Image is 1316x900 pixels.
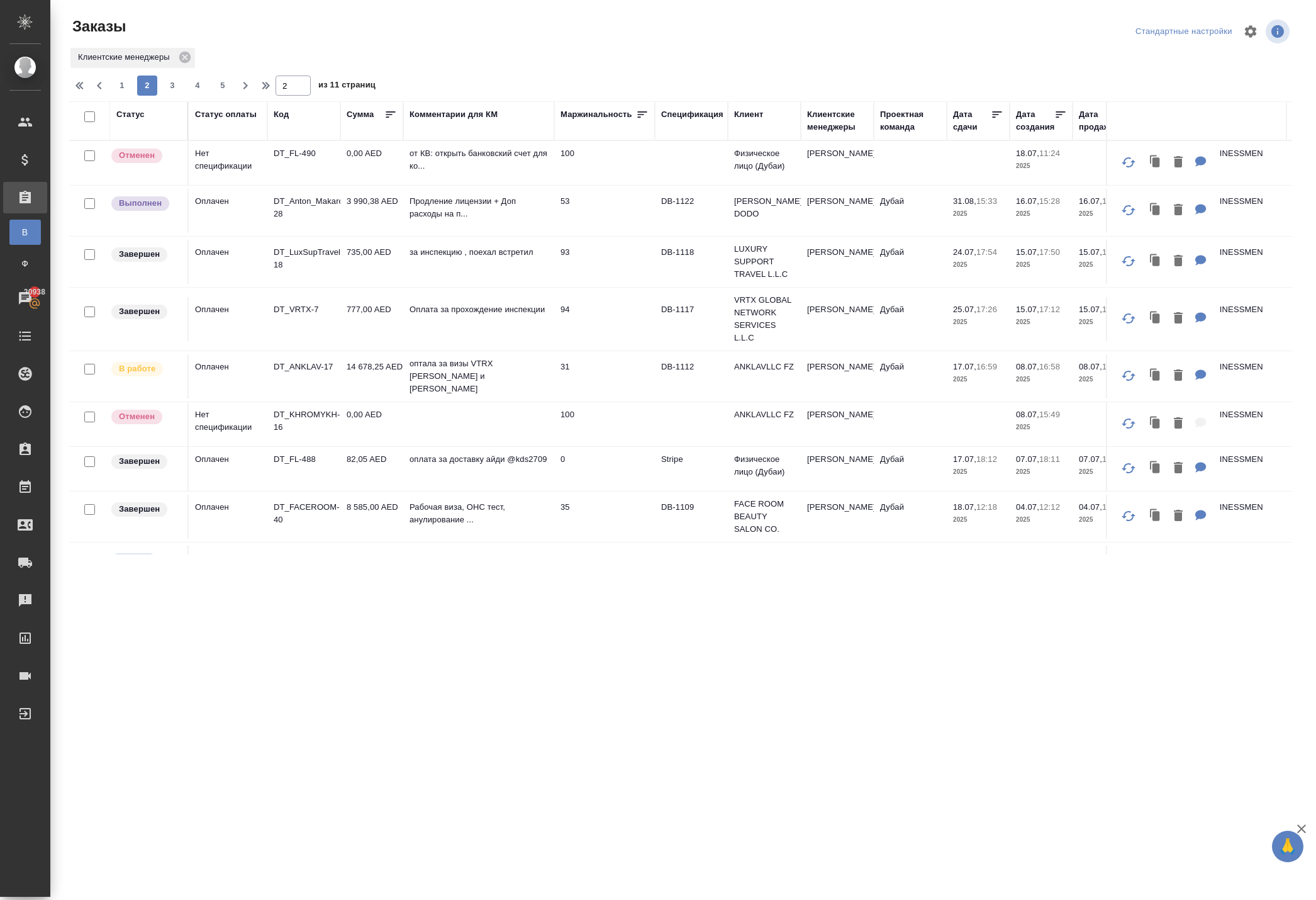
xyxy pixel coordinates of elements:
p: 2025 [1016,421,1066,434]
span: 4 [187,79,208,92]
p: 12:18 [976,502,997,512]
p: DT_KHROMYKH-16 [274,408,334,434]
p: ANKLAVLLC FZ [734,361,795,373]
button: Клонировать [1144,554,1168,580]
p: FACE ROOM BEAUTY SALON CO. [734,498,795,536]
p: Завершен [119,503,160,515]
div: Дата сдачи [953,108,991,133]
button: Обновить [1113,501,1144,531]
p: 12:12 [1039,502,1060,512]
p: 2025 [1016,259,1066,271]
p: 07.07, [1016,454,1039,464]
p: [PERSON_NAME] DODO [734,195,795,220]
td: DB-1109 [655,495,728,539]
button: Удалить [1168,198,1189,223]
div: Выставляется автоматически при создании заказа [110,552,181,569]
td: Оплачен [189,297,267,341]
td: Дубай [874,297,947,341]
td: [PERSON_NAME] [801,447,874,491]
p: 17.07, [953,362,976,371]
button: 🙏 [1272,831,1303,862]
td: 0 [554,546,655,590]
td: Оплачен [189,354,267,398]
div: Дата продажи [1079,108,1117,133]
td: 3 990,38 AED [340,189,403,233]
p: DT_ANKLAV-17 [274,361,334,373]
td: Оплачен [189,240,267,284]
td: Дубай [874,240,947,284]
button: Удалить [1168,503,1189,529]
p: 16:58 [1039,362,1060,371]
td: 14 678,25 AED [340,354,403,398]
p: 2025 [953,466,1003,478]
button: 4 [187,76,208,96]
div: Выставляет КМ при направлении счета или после выполнения всех работ/сдачи заказа клиенту. Окончат... [110,501,181,518]
div: Выставляет КМ при направлении счета или после выполнения всех работ/сдачи заказа клиенту. Окончат... [110,453,181,470]
span: 🙏 [1277,833,1298,860]
td: 93 [554,240,655,284]
td: 8 585,00 AED [340,495,403,539]
td: DB-1117 [655,297,728,341]
span: В [16,226,35,239]
p: 12:16 [1039,553,1060,563]
p: 2025 [953,373,1003,386]
td: DB-1122 [655,189,728,233]
button: 1 [112,76,132,96]
p: 2025 [1079,466,1129,478]
div: Выставляет КМ после отмены со стороны клиента. Если уже после запуска – КМ пишет ПМу про отмену, ... [110,408,181,425]
button: Обновить [1113,303,1144,334]
button: Обновить [1113,361,1144,391]
p: 24.07, [953,247,976,257]
button: Удалить [1168,249,1189,274]
span: Заказы [69,16,126,37]
p: 16.07, [1079,196,1102,206]
td: Оплачен [189,447,267,491]
p: 17:26 [976,305,997,314]
p: AWATERA [734,552,795,565]
p: 14:26 [976,553,997,563]
p: 2025 [953,208,1003,220]
p: Завершен [119,248,160,261]
p: Отменен [119,410,155,423]
td: [PERSON_NAME] [801,141,874,185]
td: 100 [554,141,655,185]
p: 16:59 [976,362,997,371]
td: 0 [554,447,655,491]
div: Спецификация [661,108,723,121]
p: DT_VRTX-7 [274,303,334,316]
button: Обновить [1113,552,1144,582]
td: Дубай [874,354,947,398]
p: 18:11 [1039,454,1060,464]
button: Удалить [1168,554,1189,580]
button: Клонировать [1144,456,1168,481]
p: 2025 [953,259,1003,271]
span: из 11 страниц [318,77,376,96]
div: Код [274,108,289,121]
td: Дубай [874,447,947,491]
p: 17:56 [1102,247,1123,257]
p: за инспекцию , поехал встретил [410,246,548,259]
p: 15.07, [1016,247,1039,257]
div: Маржинальность [560,108,632,121]
td: 31 [554,354,655,398]
p: 2025 [953,316,1003,329]
button: Клонировать [1144,150,1168,176]
button: Клонировать [1144,306,1168,332]
p: 03.07, [1016,553,1039,563]
p: 2025 [1016,208,1066,220]
p: Продление лицензии + Доп расходы на п... [410,195,548,220]
p: 08.07, [1016,410,1039,419]
p: 2025 [1079,208,1129,220]
button: Для КМ: оптала за визы VTRX Кирилла и Никиты [1189,363,1213,389]
td: 777,00 AED [340,297,403,341]
p: 08.07, [1079,362,1102,371]
a: Ф [9,251,41,276]
td: [PERSON_NAME] [801,495,874,539]
div: Клиент [734,108,763,121]
span: Ф [16,257,35,270]
button: Для КМ: Оплата за прохождение инспекции [1189,306,1213,332]
p: 17:00 [1102,362,1123,371]
p: Оплата за прохождение инспекции [410,303,548,316]
td: Нет спецификации [189,402,267,446]
span: 20938 [16,286,53,298]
